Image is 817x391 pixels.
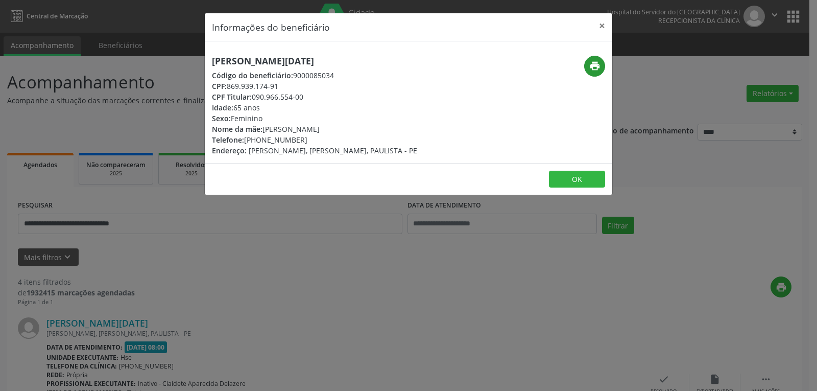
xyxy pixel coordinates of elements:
[249,146,417,155] span: [PERSON_NAME], [PERSON_NAME], PAULISTA - PE
[212,124,417,134] div: [PERSON_NAME]
[212,81,417,91] div: 869.939.174-91
[212,71,293,80] span: Código do beneficiário:
[212,146,247,155] span: Endereço:
[589,60,600,72] i: print
[592,13,612,38] button: Close
[212,134,417,145] div: [PHONE_NUMBER]
[212,113,231,123] span: Sexo:
[212,92,252,102] span: CPF Titular:
[212,103,233,112] span: Idade:
[212,81,227,91] span: CPF:
[212,56,417,66] h5: [PERSON_NAME][DATE]
[212,102,417,113] div: 65 anos
[212,70,417,81] div: 9000085034
[212,135,244,145] span: Telefone:
[584,56,605,77] button: print
[549,171,605,188] button: OK
[212,113,417,124] div: Feminino
[212,91,417,102] div: 090.966.554-00
[212,124,262,134] span: Nome da mãe:
[212,20,330,34] h5: Informações do beneficiário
